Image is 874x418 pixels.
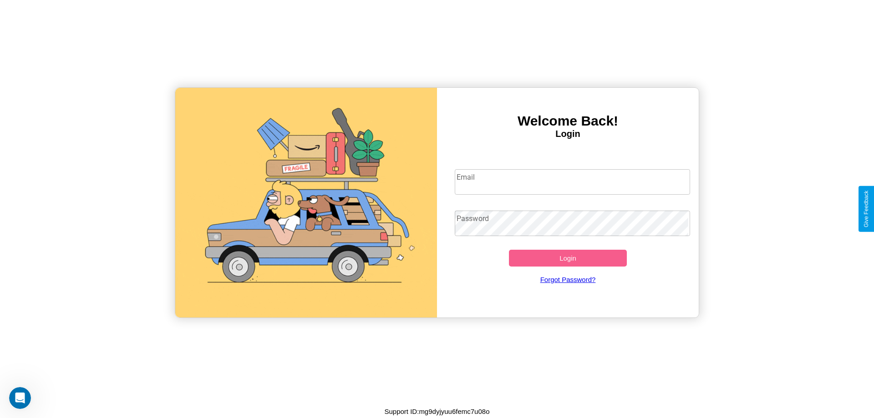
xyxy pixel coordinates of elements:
div: Give Feedback [863,191,869,227]
iframe: Intercom live chat [9,387,31,409]
img: gif [175,88,437,317]
a: Forgot Password? [450,267,686,292]
button: Login [509,250,627,267]
p: Support ID: mg9dyjyuu6femc7u08o [385,405,490,418]
h4: Login [437,129,699,139]
h3: Welcome Back! [437,113,699,129]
